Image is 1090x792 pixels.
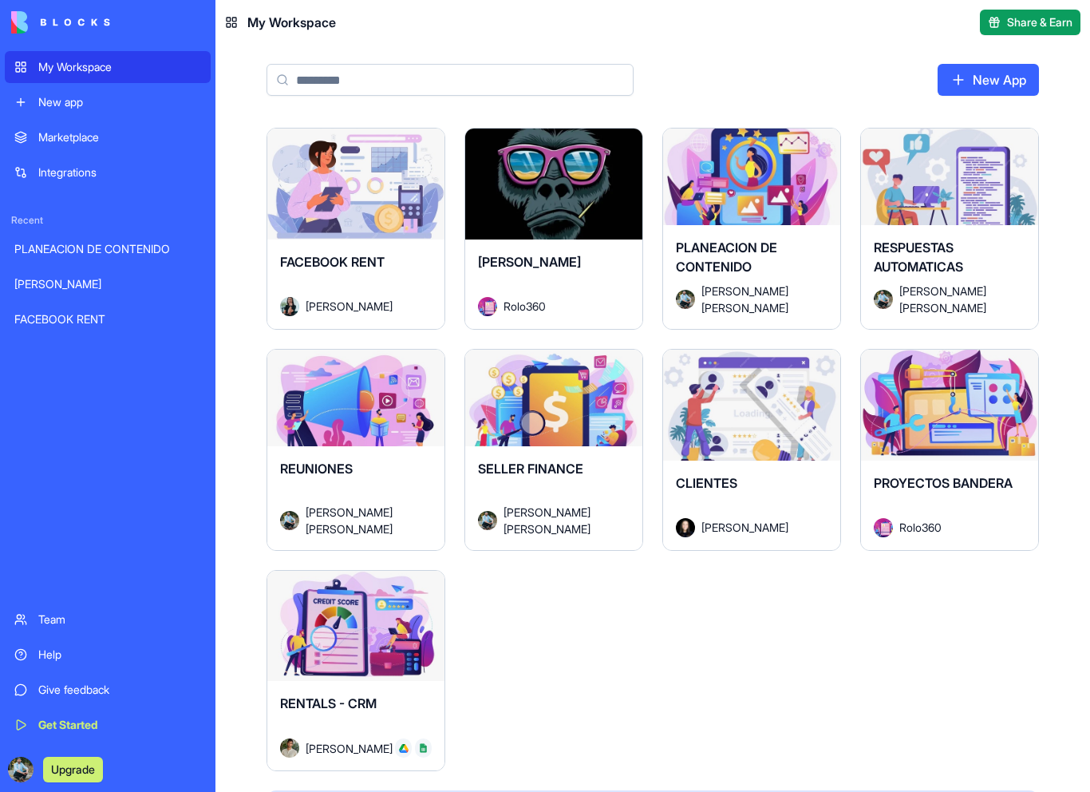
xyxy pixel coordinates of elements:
[38,94,201,110] div: New app
[899,283,1013,316] span: [PERSON_NAME] [PERSON_NAME]
[14,276,201,292] div: [PERSON_NAME]
[11,11,110,34] img: logo
[5,86,211,118] a: New app
[874,518,893,537] img: Avatar
[676,518,695,537] img: Avatar
[504,504,617,537] span: [PERSON_NAME] [PERSON_NAME]
[1007,14,1072,30] span: Share & Earn
[280,739,299,758] img: Avatar
[5,303,211,335] a: FACEBOOK RENT
[860,349,1039,551] a: PROYECTOS BANDERAAvatarRolo360
[5,268,211,300] a: [PERSON_NAME]
[5,121,211,153] a: Marketplace
[267,349,445,551] a: REUNIONESAvatar[PERSON_NAME] [PERSON_NAME]
[478,511,497,530] img: Avatar
[860,128,1039,330] a: RESPUESTAS AUTOMATICASAvatar[PERSON_NAME] [PERSON_NAME]
[980,10,1080,35] button: Share & Earn
[43,761,103,777] a: Upgrade
[478,254,581,270] span: [PERSON_NAME]
[478,461,583,477] span: SELLER FINANCE
[306,504,419,537] span: [PERSON_NAME] [PERSON_NAME]
[38,682,201,698] div: Give feedback
[43,757,103,782] button: Upgrade
[38,164,201,180] div: Integrations
[676,475,737,491] span: CLIENTES
[5,674,211,706] a: Give feedback
[701,283,815,316] span: [PERSON_NAME] [PERSON_NAME]
[14,241,201,257] div: PLANEACION DE CONTENIDO
[38,59,201,75] div: My Workspace
[701,519,788,536] span: [PERSON_NAME]
[938,64,1039,96] a: New App
[874,290,893,309] img: Avatar
[280,297,299,316] img: Avatar
[478,297,497,316] img: Avatar
[38,717,201,733] div: Get Started
[38,647,201,663] div: Help
[676,290,695,309] img: Avatar
[5,51,211,83] a: My Workspace
[464,349,643,551] a: SELLER FINANCEAvatar[PERSON_NAME] [PERSON_NAME]
[5,233,211,265] a: PLANEACION DE CONTENIDO
[419,743,428,753] img: Google_Sheets_logo__2014-2020_dyqxdz.svg
[38,129,201,145] div: Marketplace
[14,311,201,327] div: FACEBOOK RENT
[5,214,211,227] span: Recent
[280,695,377,711] span: RENTALS - CRM
[662,128,841,330] a: PLANEACION DE CONTENIDOAvatar[PERSON_NAME] [PERSON_NAME]
[267,128,445,330] a: FACEBOOK RENTAvatar[PERSON_NAME]
[464,128,643,330] a: [PERSON_NAME]AvatarRolo360
[504,298,546,315] span: Rolo360
[874,240,963,275] span: RESPUESTAS AUTOMATICAS
[399,743,409,753] img: drive_kozyt7.svg
[38,612,201,628] div: Team
[280,461,353,477] span: REUNIONES
[5,604,211,636] a: Team
[5,709,211,741] a: Get Started
[899,519,942,536] span: Rolo360
[247,13,336,32] span: My Workspace
[5,156,211,188] a: Integrations
[267,570,445,772] a: RENTALS - CRMAvatar[PERSON_NAME]
[306,740,382,757] span: [PERSON_NAME]
[5,639,211,671] a: Help
[662,349,841,551] a: CLIENTESAvatar[PERSON_NAME]
[8,757,34,782] img: ACg8ocJNHXTW_YLYpUavmfs3syqsdHTtPnhfTho5TN6JEWypo_6Vv8rXJA=s96-c
[306,298,393,315] span: [PERSON_NAME]
[280,511,299,530] img: Avatar
[874,475,1013,491] span: PROYECTOS BANDERA
[280,254,385,270] span: FACEBOOK RENT
[676,240,777,275] span: PLANEACION DE CONTENIDO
